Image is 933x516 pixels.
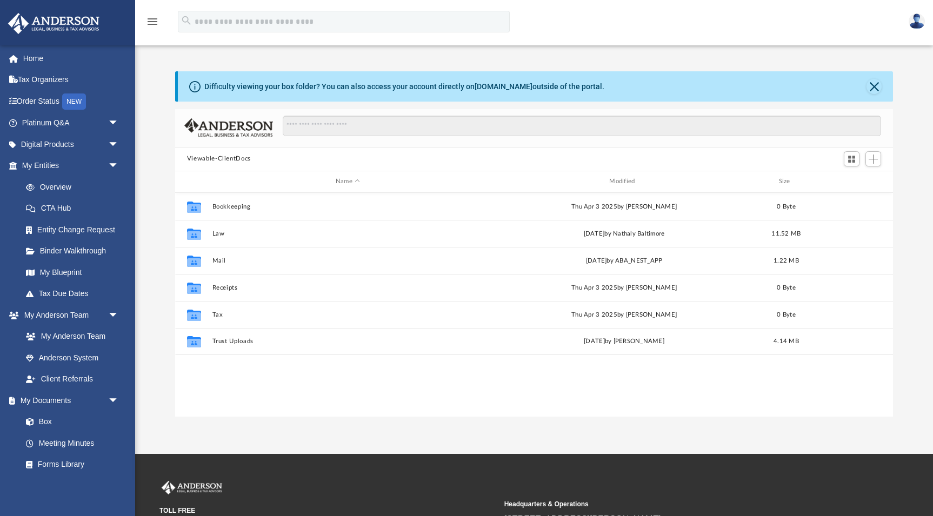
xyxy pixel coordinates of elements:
a: Box [15,411,124,433]
span: arrow_drop_down [108,155,130,177]
span: arrow_drop_down [108,133,130,156]
a: Tax Due Dates [15,283,135,305]
span: 0 Byte [777,203,796,209]
div: Thu Apr 3 2025 by [PERSON_NAME] [488,310,759,319]
a: menu [146,21,159,28]
button: Add [865,151,882,166]
button: Bookkeeping [212,203,483,210]
a: Meeting Minutes [15,432,130,454]
div: [DATE] by [PERSON_NAME] [488,337,759,346]
a: My Entitiesarrow_drop_down [8,155,135,177]
span: 11.52 MB [771,230,801,236]
a: My Anderson Teamarrow_drop_down [8,304,130,326]
div: Difficulty viewing your box folder? You can also access your account directly on outside of the p... [204,81,604,92]
div: Thu Apr 3 2025 by [PERSON_NAME] [488,283,759,292]
a: Anderson System [15,347,130,368]
button: Trust Uploads [212,338,483,345]
span: 1.22 MB [774,257,799,263]
a: CTA Hub [15,198,135,219]
img: User Pic [909,14,925,29]
button: Viewable-ClientDocs [187,154,251,164]
a: Order StatusNEW [8,90,135,112]
a: Platinum Q&Aarrow_drop_down [8,112,135,134]
a: Tax Organizers [8,69,135,91]
div: Size [764,177,808,186]
span: 0 Byte [777,284,796,290]
input: Search files and folders [283,116,882,136]
small: Headquarters & Operations [504,499,842,509]
a: Binder Walkthrough [15,240,135,262]
div: id [180,177,207,186]
button: Tax [212,311,483,318]
span: arrow_drop_down [108,112,130,135]
span: arrow_drop_down [108,304,130,326]
a: Home [8,48,135,69]
i: menu [146,15,159,28]
a: Notarize [15,475,130,497]
button: Receipts [212,284,483,291]
a: Client Referrals [15,368,130,390]
small: TOLL FREE [159,506,497,515]
img: Anderson Advisors Platinum Portal [5,13,103,34]
div: NEW [62,93,86,110]
div: Name [211,177,483,186]
div: [DATE] by Nathaly Baltimore [488,229,759,238]
span: 4.14 MB [774,338,799,344]
span: 0 Byte [777,311,796,317]
div: Modified [488,177,760,186]
a: [DOMAIN_NAME] [475,82,532,91]
a: Entity Change Request [15,219,135,240]
img: Anderson Advisors Platinum Portal [159,481,224,495]
div: grid [175,193,893,417]
a: Overview [15,176,135,198]
a: My Documentsarrow_drop_down [8,390,130,411]
i: search [181,15,192,26]
div: Thu Apr 3 2025 by [PERSON_NAME] [488,202,759,211]
a: Forms Library [15,454,124,475]
a: Digital Productsarrow_drop_down [8,133,135,155]
button: Mail [212,257,483,264]
span: arrow_drop_down [108,390,130,412]
button: Law [212,230,483,237]
div: [DATE] by ABA_NEST_APP [488,256,759,265]
a: My Blueprint [15,262,130,283]
div: id [812,177,888,186]
button: Switch to Grid View [844,151,860,166]
button: Close [867,79,882,94]
a: My Anderson Team [15,326,124,347]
